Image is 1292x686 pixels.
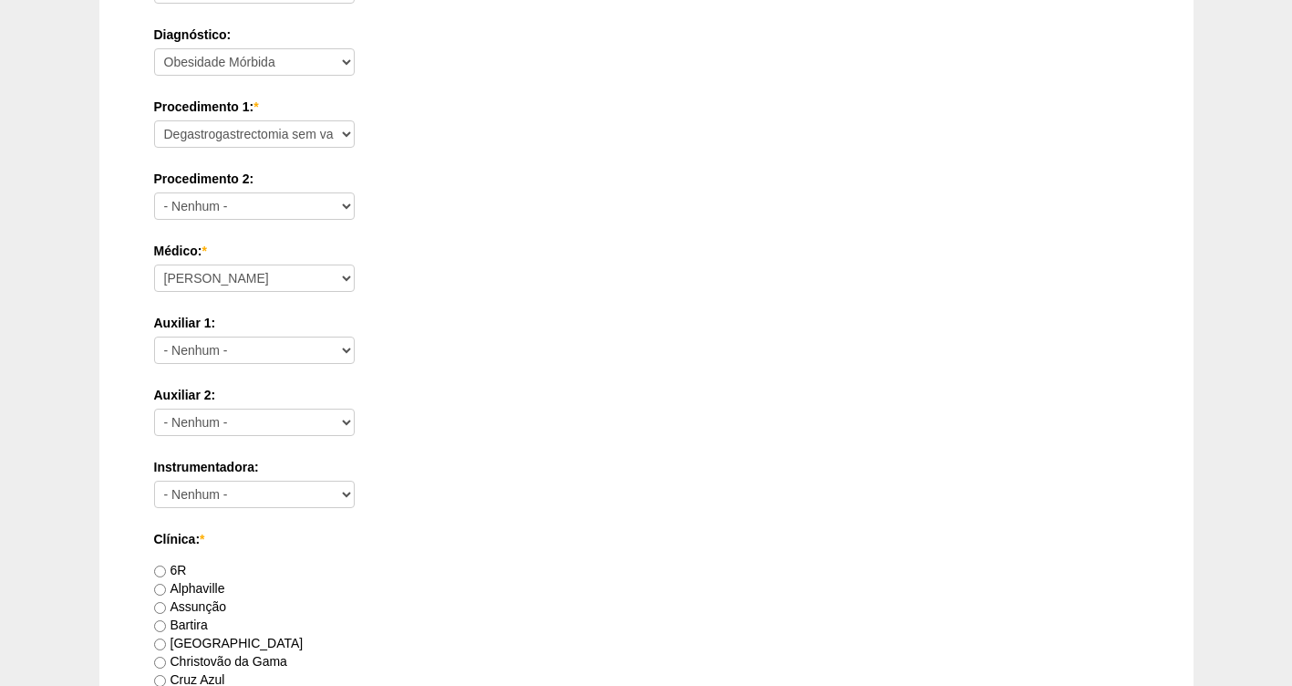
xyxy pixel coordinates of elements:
label: Auxiliar 1: [154,314,1139,332]
span: Este campo é obrigatório. [202,244,206,258]
label: Assunção [154,599,226,614]
input: [GEOGRAPHIC_DATA] [154,639,166,650]
input: Assunção [154,602,166,614]
label: 6R [154,563,187,577]
label: Bartira [154,618,208,632]
input: 6R [154,566,166,577]
label: Christovão da Gama [154,654,287,669]
label: Diagnóstico: [154,26,1139,44]
span: Este campo é obrigatório. [200,532,204,546]
label: Auxiliar 2: [154,386,1139,404]
input: Bartira [154,620,166,632]
label: Procedimento 1: [154,98,1139,116]
input: Christovão da Gama [154,657,166,669]
label: [GEOGRAPHIC_DATA] [154,636,304,650]
span: Este campo é obrigatório. [253,99,258,114]
label: Clínica: [154,530,1139,548]
label: Instrumentadora: [154,458,1139,476]
label: Procedimento 2: [154,170,1139,188]
label: Médico: [154,242,1139,260]
input: Alphaville [154,584,166,596]
label: Alphaville [154,581,225,596]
